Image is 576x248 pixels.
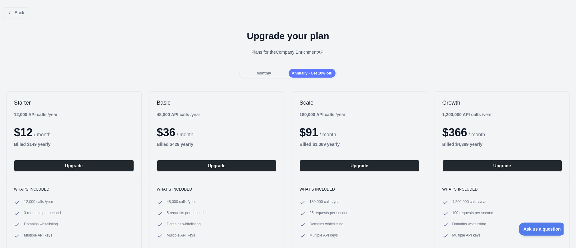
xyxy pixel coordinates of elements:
[519,223,564,236] iframe: Toggle Customer Support
[299,111,345,118] div: / year
[157,99,277,106] h2: Basic
[299,112,334,117] b: 180,000 API calls
[299,99,419,106] h2: Scale
[299,126,318,139] span: $ 91
[442,126,467,139] span: $ 366
[442,112,481,117] b: 1,200,000 API calls
[442,111,492,118] div: / year
[442,99,562,106] h2: Growth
